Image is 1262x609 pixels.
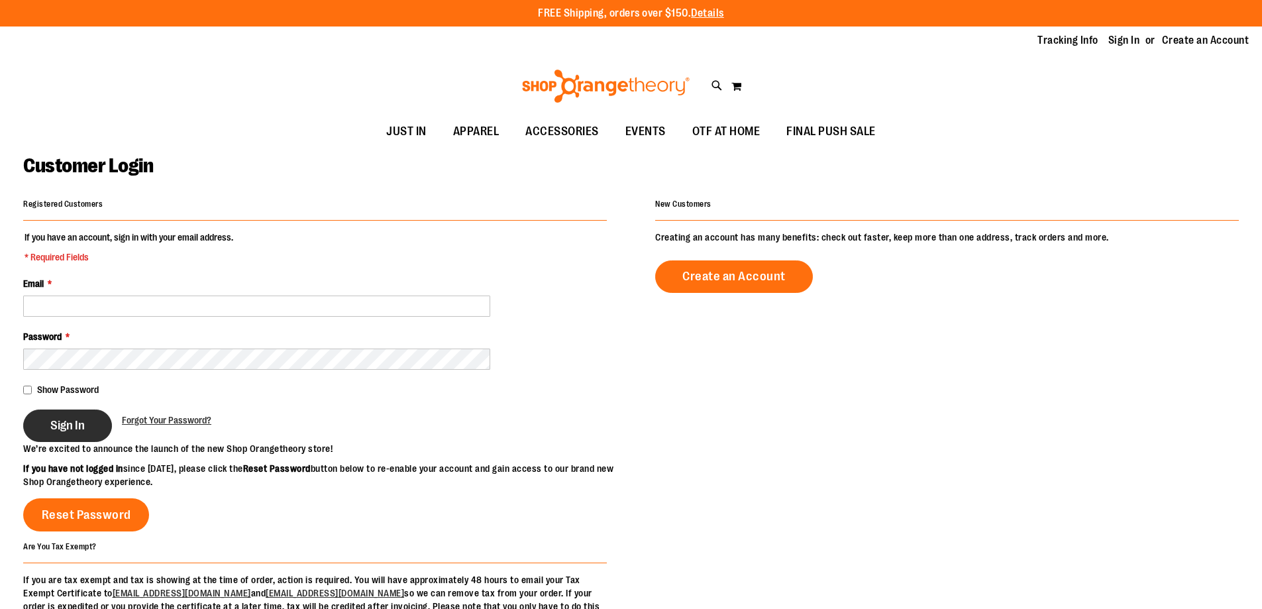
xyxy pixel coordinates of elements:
span: Create an Account [682,269,786,284]
span: Reset Password [42,508,131,522]
span: Show Password [37,384,99,395]
a: Details [691,7,724,19]
legend: If you have an account, sign in with your email address. [23,231,235,264]
p: FREE Shipping, orders over $150. [538,6,724,21]
a: [EMAIL_ADDRESS][DOMAIN_NAME] [113,588,251,598]
p: We’re excited to announce the launch of the new Shop Orangetheory store! [23,442,631,455]
span: Sign In [50,418,85,433]
strong: If you have not logged in [23,463,123,474]
a: Reset Password [23,498,149,531]
span: * Required Fields [25,250,233,264]
a: Sign In [1108,33,1140,48]
span: FINAL PUSH SALE [786,117,876,146]
a: [EMAIL_ADDRESS][DOMAIN_NAME] [266,588,404,598]
strong: New Customers [655,199,711,209]
span: Forgot Your Password? [122,415,211,425]
span: Password [23,331,62,342]
span: EVENTS [625,117,666,146]
span: ACCESSORIES [525,117,599,146]
p: Creating an account has many benefits: check out faster, keep more than one address, track orders... [655,231,1239,244]
button: Sign In [23,410,112,442]
p: since [DATE], please click the button below to re-enable your account and gain access to our bran... [23,462,631,488]
strong: Registered Customers [23,199,103,209]
span: APPAREL [453,117,500,146]
strong: Reset Password [243,463,311,474]
a: Create an Account [655,260,813,293]
img: Shop Orangetheory [520,70,692,103]
strong: Are You Tax Exempt? [23,541,97,551]
a: Forgot Your Password? [122,414,211,427]
a: Tracking Info [1037,33,1098,48]
a: Create an Account [1162,33,1249,48]
span: OTF AT HOME [692,117,761,146]
span: Customer Login [23,154,153,177]
span: JUST IN [386,117,427,146]
span: Email [23,278,44,289]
